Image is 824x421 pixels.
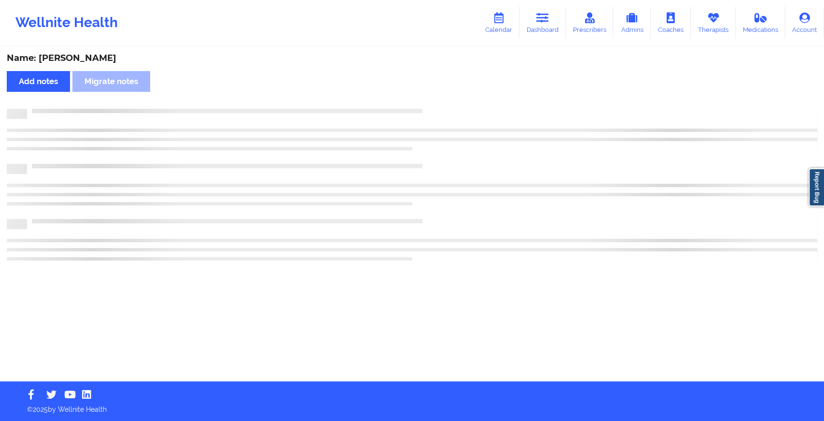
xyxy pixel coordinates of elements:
[613,7,651,39] a: Admins
[736,7,785,39] a: Medications
[691,7,736,39] a: Therapists
[478,7,519,39] a: Calendar
[519,7,566,39] a: Dashboard
[651,7,691,39] a: Coaches
[7,71,70,92] button: Add notes
[7,53,817,64] div: Name: [PERSON_NAME]
[809,168,824,206] a: Report Bug
[20,398,804,414] p: © 2025 by Wellnite Health
[785,7,824,39] a: Account
[566,7,614,39] a: Prescribers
